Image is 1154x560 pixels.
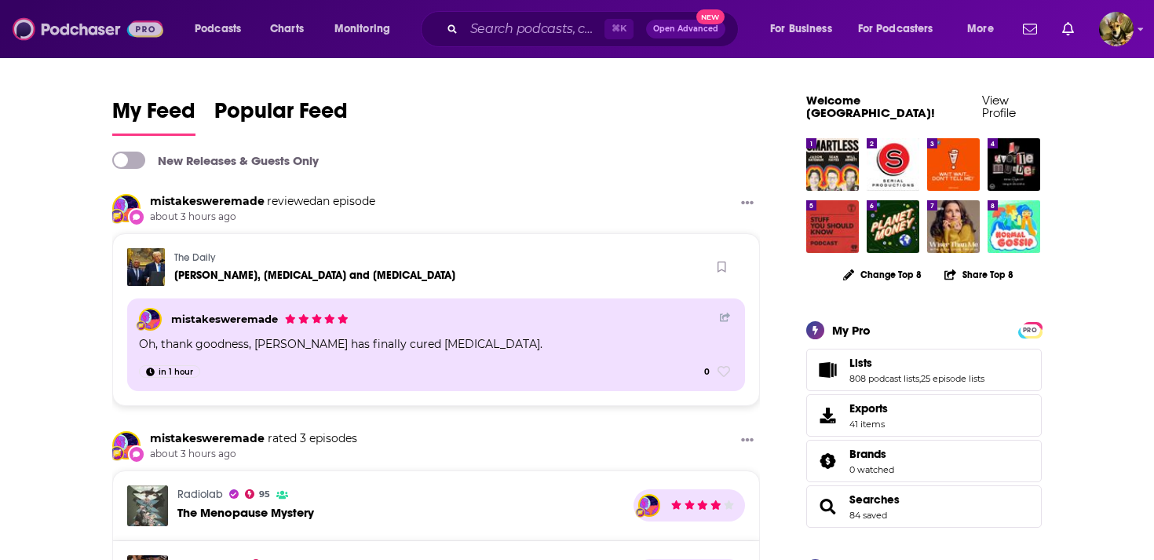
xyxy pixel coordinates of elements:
img: The Menopause Mystery [127,485,168,526]
span: Brands [849,447,886,461]
span: , [919,373,921,384]
button: Show More Button [735,194,760,214]
span: Lists [806,349,1042,391]
div: Search podcasts, credits, & more... [436,11,754,47]
a: The Daily [174,251,215,264]
a: in 1 hour [139,365,200,378]
span: Exports [849,401,888,415]
span: Monitoring [334,18,390,40]
span: Open Advanced [653,25,718,33]
span: My Feed [112,97,195,134]
span: about 3 hours ago [150,210,375,224]
span: 41 items [849,419,888,430]
span: For Podcasters [858,18,933,40]
img: Wiser Than Me with Julia Louis-Dreyfus [927,200,980,253]
a: The Menopause Mystery [177,506,314,519]
button: open menu [956,16,1013,42]
div: My Pro [832,323,871,338]
span: More [967,18,994,40]
img: SmartLess [806,138,859,191]
a: My Feed [112,97,195,136]
span: Charts [270,18,304,40]
img: mistakesweremade [640,496,659,515]
a: View Profile [982,93,1016,120]
button: Share Top 8 [944,259,1014,290]
a: 25 episode lists [921,373,984,384]
span: Searches [806,485,1042,528]
button: Change Top 8 [834,265,931,284]
a: New Releases & Guests Only [112,152,319,169]
img: Podchaser - Follow, Share and Rate Podcasts [13,14,163,44]
span: For Business [770,18,832,40]
span: Logged in as SydneyDemo [1099,12,1134,46]
span: Brands [806,440,1042,482]
div: an episode [150,194,375,209]
button: open menu [759,16,852,42]
button: open menu [323,16,411,42]
button: open menu [848,16,956,42]
img: User Badge Icon [109,445,125,461]
img: Stuff You Should Know [806,200,859,253]
button: Open AdvancedNew [646,20,725,38]
span: reviewed [267,194,316,208]
a: 95 [245,489,270,499]
img: Serial [867,138,919,191]
span: Exports [812,404,843,426]
span: Podcasts [195,18,241,40]
a: Show notifications dropdown [1056,16,1080,42]
button: open menu [184,16,261,42]
img: User Badge Icon [136,320,146,331]
a: 0 watched [849,464,894,475]
img: mistakesweremade [141,309,160,329]
img: mistakesweremade [114,433,139,458]
img: User Badge Icon [635,507,645,518]
a: Brands [812,450,843,472]
a: PRO [1021,323,1039,335]
div: mistakesweremade's Rating: 5 out of 5 [284,309,349,328]
a: Share Button [720,312,731,324]
img: Trump, Tylenol and Autism [127,248,165,286]
a: Popular Feed [214,97,348,136]
div: Oh, thank goodness, [PERSON_NAME] has finally cured [MEDICAL_DATA]. [139,335,736,353]
a: Trump, Tylenol and Autism [174,269,455,282]
span: about 3 hours ago [150,448,357,461]
span: rated 3 episodes [268,431,357,445]
a: 808 podcast lists [849,373,919,384]
img: mistakesweremade [114,196,139,221]
a: Lists [849,356,984,370]
input: Search podcasts, credits, & more... [464,16,604,42]
img: Normal Gossip [988,200,1040,253]
img: Wait Wait... Don't Tell Me! [927,138,980,191]
span: The Menopause Mystery [177,505,314,520]
div: New Review [128,208,145,225]
a: Radiolab [177,488,223,501]
a: Show notifications dropdown [1017,16,1043,42]
img: User Badge Icon [109,208,125,224]
div: mistakesweremade's Rating: 4 out of 5 [670,496,735,515]
span: Lists [849,356,872,370]
img: My Favorite Murder with Karen Kilgariff and Georgia Hardstark [988,138,1040,191]
span: ⌘ K [604,19,634,39]
a: Brands [849,447,894,461]
button: Show More Button [735,431,760,451]
a: Searches [812,496,843,518]
button: Show profile menu [1099,12,1134,46]
span: New [696,9,725,24]
a: 84 saved [849,510,887,521]
a: Searches [849,492,900,507]
a: mistakesweremade [150,431,265,445]
a: Lists [812,359,843,381]
img: Planet Money [867,200,919,253]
